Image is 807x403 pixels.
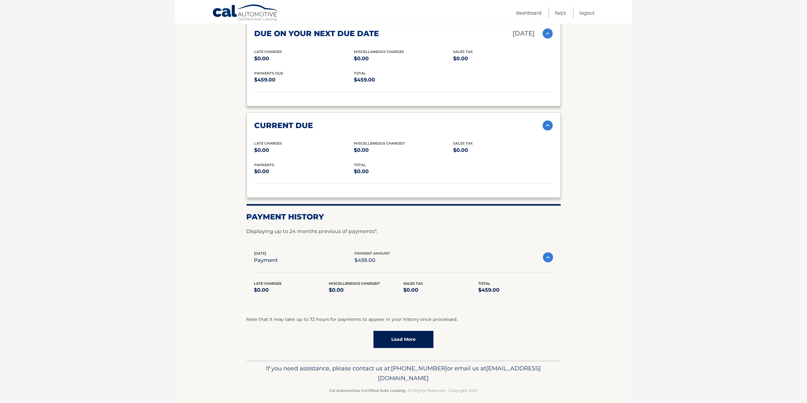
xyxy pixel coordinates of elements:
h2: Payment History [247,212,561,222]
span: payment amount [354,251,390,256]
span: Late Charges [255,141,282,146]
p: Displaying up to 24 months previous of payments*. [247,228,561,235]
a: Dashboard [516,8,542,18]
span: Sales Tax [453,49,473,54]
span: Sales Tax [404,281,423,286]
p: $0.00 [354,54,453,63]
span: Late Charges [254,281,282,286]
img: accordion-active.svg [543,120,553,131]
h2: due on your next due date [255,29,379,38]
p: $0.00 [329,286,404,295]
p: $459.00 [354,256,390,265]
span: Sales Tax [453,141,473,146]
p: $0.00 [453,54,552,63]
span: total [354,163,366,167]
p: $0.00 [255,167,354,176]
span: total [354,71,366,75]
p: $0.00 [354,146,453,155]
span: Miscelleneous Charges* [354,141,405,146]
p: $459.00 [478,286,553,295]
a: Logout [580,8,595,18]
p: $459.00 [255,75,354,84]
p: If you need assistance, please contact us at: or email us at [251,364,557,384]
p: $0.00 [404,286,479,295]
span: Payments Due [255,71,283,75]
h2: current due [255,121,313,130]
a: Load More [374,331,433,348]
a: Cal Automotive [212,4,279,23]
p: - All Rights Reserved - Copyright 2025 [251,387,557,394]
p: Note that it may take up to 72 hours for payments to appear in your history once processed. [247,316,561,323]
img: accordion-active.svg [543,29,553,39]
a: FAQ's [555,8,566,18]
span: [DATE] [254,251,267,256]
span: Late Charges [255,49,282,54]
p: $0.00 [453,146,552,155]
p: $0.00 [254,286,329,295]
span: payments [255,163,275,167]
span: [PHONE_NUMBER] [391,365,447,372]
img: accordion-active.svg [543,252,553,263]
p: $459.00 [354,75,453,84]
p: $0.00 [354,167,453,176]
p: $0.00 [255,146,354,155]
span: Total [478,281,490,286]
p: payment [254,256,278,265]
p: $0.00 [255,54,354,63]
p: [DATE] [513,28,535,39]
span: Miscellaneous Charges [354,49,404,54]
span: Miscelleneous Charges* [329,281,380,286]
strong: Cal Automotive Certified Auto Leasing [329,388,406,393]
